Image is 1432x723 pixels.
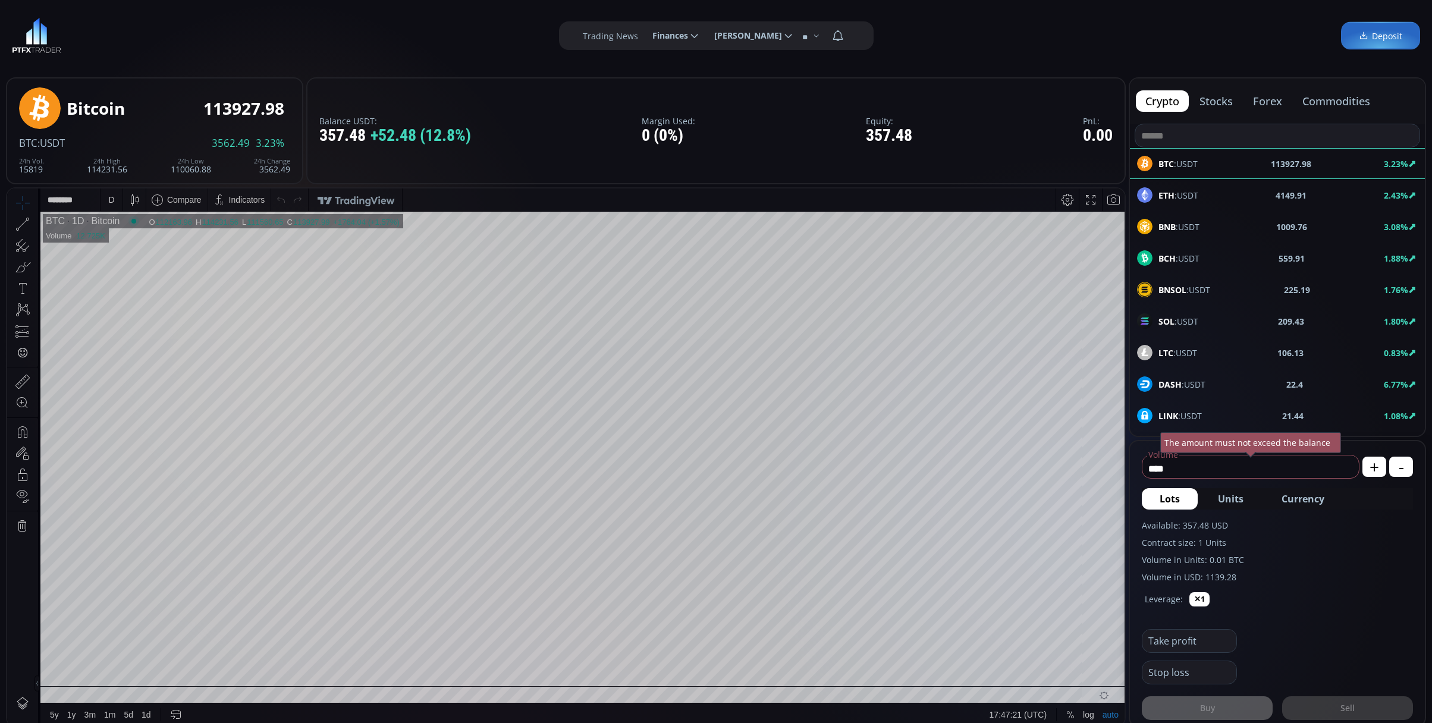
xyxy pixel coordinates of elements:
div: 357.48 [319,127,471,145]
b: 3.08% [1384,221,1408,232]
div: 0 (0%) [642,127,695,145]
span: :USDT [1158,410,1202,422]
div: The amount must not exceed the balance [1160,432,1341,453]
div: C [280,29,286,38]
div: 114231.56 [194,29,231,38]
div: BTC [39,27,58,38]
b: BNSOL [1158,284,1186,296]
b: 1009.76 [1276,221,1307,233]
button: Currency [1264,488,1342,510]
div: 113927.98 [203,99,284,118]
span: :USDT [1158,252,1199,265]
div: Toggle Auto Scale [1091,515,1116,537]
button: forex [1243,90,1292,112]
div: 114231.56 [87,158,127,174]
div: Toggle Log Scale [1072,515,1091,537]
b: 1.80% [1384,316,1408,327]
div: 24h Change [254,158,290,165]
div: 113927.99 [286,29,322,38]
b: DASH [1158,379,1182,390]
span: Lots [1160,492,1180,506]
b: 106.13 [1277,347,1304,359]
div: 1m [97,521,108,531]
label: Equity: [866,117,912,125]
div: 1y [60,521,69,531]
span: 17:47:21 (UTC) [982,521,1040,531]
span: [PERSON_NAME] [706,24,782,48]
label: Available: 357.48 USD [1142,519,1413,532]
label: PnL: [1083,117,1113,125]
b: SOL [1158,316,1175,327]
b: 21.44 [1282,410,1304,422]
span: :USDT [1158,284,1210,296]
b: 225.19 [1284,284,1310,296]
span: 3562.49 [212,138,250,149]
div: Go to [159,515,178,537]
div: 1d [134,521,144,531]
button: 17:47:21 (UTC) [978,515,1044,537]
div: 0.00 [1083,127,1113,145]
div: Toggle Percentage [1055,515,1072,537]
div: Volume [39,43,64,52]
div: 112163.96 [149,29,185,38]
span: Finances [644,24,688,48]
div: D [101,7,107,16]
div: 24h High [87,158,127,165]
div: O [142,29,148,38]
span: :USDT [1158,189,1198,202]
button: Units [1200,488,1261,510]
a: Deposit [1341,22,1420,50]
b: BCH [1158,253,1176,264]
b: 1.88% [1384,253,1408,264]
span: Deposit [1359,30,1402,42]
b: 22.4 [1286,378,1303,391]
button: Lots [1142,488,1198,510]
label: Volume in Units: 0.01 BTC [1142,554,1413,566]
div: 12.725K [69,43,98,52]
span: :USDT [1158,378,1205,391]
div: 111560.65 [240,29,276,38]
div: Bitcoin [67,99,125,118]
span: :USDT [1158,221,1199,233]
div: 24h Low [171,158,211,165]
label: Contract size: 1 Units [1142,536,1413,549]
button: - [1389,457,1413,477]
b: 0.83% [1384,347,1408,359]
b: 4149.91 [1276,189,1307,202]
span: :USDT [37,136,65,150]
b: LINK [1158,410,1178,422]
div: log [1076,521,1087,531]
div: 15819 [19,158,44,174]
span: :USDT [1158,347,1197,359]
div: 110060.88 [171,158,211,174]
span: :USDT [1158,315,1198,328]
b: 209.43 [1278,315,1304,328]
div: 3m [77,521,89,531]
b: 6.77% [1384,379,1408,390]
span: +52.48 (12.8%) [370,127,471,145]
div: Hide Drawings Toolbar [27,487,33,503]
div: 5d [117,521,127,531]
div: Compare [160,7,194,16]
button: ✕1 [1189,592,1210,606]
div: 1D [58,27,77,38]
div:  [11,159,20,170]
span: BTC [19,136,37,150]
div: +1764.04 (+1.57%) [326,29,392,38]
b: 1.76% [1384,284,1408,296]
label: Leverage: [1145,593,1183,605]
div: auto [1095,521,1111,531]
label: Trading News [583,30,638,42]
img: LOGO [12,18,61,54]
b: 2.43% [1384,190,1408,201]
b: 559.91 [1279,252,1305,265]
label: Volume in USD: 1139.28 [1142,571,1413,583]
div: L [235,29,240,38]
button: + [1362,457,1386,477]
span: 3.23% [256,138,284,149]
label: Margin Used: [642,117,695,125]
b: BNB [1158,221,1176,232]
div: H [189,29,194,38]
b: 1.08% [1384,410,1408,422]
